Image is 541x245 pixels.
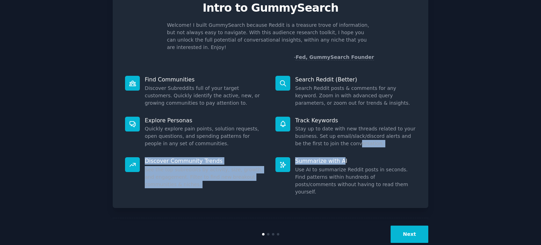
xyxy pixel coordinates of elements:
dd: Search Reddit posts & comments for any keyword. Zoom in with advanced query parameters, or zoom o... [295,85,416,107]
dd: Discover Subreddits full of your target customers. Quickly identify the active, new, or growing c... [145,85,266,107]
p: Explore Personas [145,117,266,124]
p: Track Keywords [295,117,416,124]
div: - [294,54,374,61]
dd: Use AI to summarize Reddit posts in seconds. Find patterns within hundreds of posts/comments with... [295,166,416,196]
p: Summarize with AI [295,157,416,165]
a: Fed, GummySearch Founder [296,54,374,60]
dd: See the top subreddits by activity, size, growth, and engagement. Filter to find new breakout com... [145,166,266,188]
p: Discover Community Trends [145,157,266,165]
p: Search Reddit (Better) [295,76,416,83]
p: Welcome! I built GummySearch because Reddit is a treasure trove of information, but not always ea... [167,22,374,51]
button: Next [391,226,428,243]
dd: Quickly explore pain points, solution requests, open questions, and spending patterns for people ... [145,125,266,147]
p: Find Communities [145,76,266,83]
dd: Stay up to date with new threads related to your business. Set up email/slack/discord alerts and ... [295,125,416,147]
p: Intro to GummySearch [120,2,421,14]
